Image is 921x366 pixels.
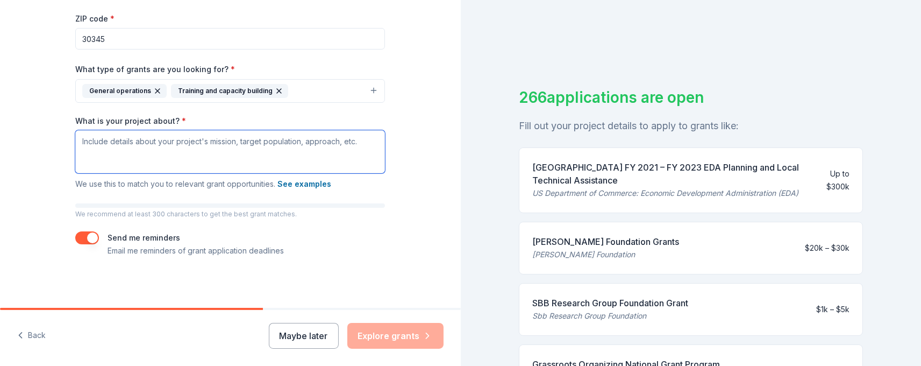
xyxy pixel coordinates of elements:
[75,13,115,24] label: ZIP code
[519,86,863,109] div: 266 applications are open
[532,297,688,309] div: SBB Research Group Foundation Grant
[277,178,331,191] button: See examples
[816,303,849,316] div: $1k – $5k
[75,179,331,188] span: We use this to match you to relevant grant opportunities.
[75,79,385,103] button: General operationsTraining and capacity building
[532,235,679,248] div: [PERSON_NAME] Foundation Grants
[519,117,863,135] div: Fill out your project details to apply to grants like:
[805,242,849,255] div: $20k – $30k
[75,64,235,75] label: What type of grants are you looking for?
[75,28,385,50] input: 12345 (U.S. only)
[171,84,288,98] div: Training and capacity building
[532,187,806,200] div: US Department of Commerce: Economic Development Administration (EDA)
[532,309,688,322] div: Sbb Research Group Foundation
[17,325,46,347] button: Back
[108,233,180,242] label: Send me reminders
[269,323,339,349] button: Maybe later
[82,84,167,98] div: General operations
[532,248,679,261] div: [PERSON_NAME] Foundation
[815,167,849,193] div: Up to $300k
[75,210,385,219] p: We recommend at least 300 characters to get the best grant matches.
[75,116,186,126] label: What is your project about?
[108,244,284,257] p: Email me reminders of grant application deadlines
[532,161,806,187] div: [GEOGRAPHIC_DATA] FY 2021 – FY 2023 EDA Planning and Local Technical Assistance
